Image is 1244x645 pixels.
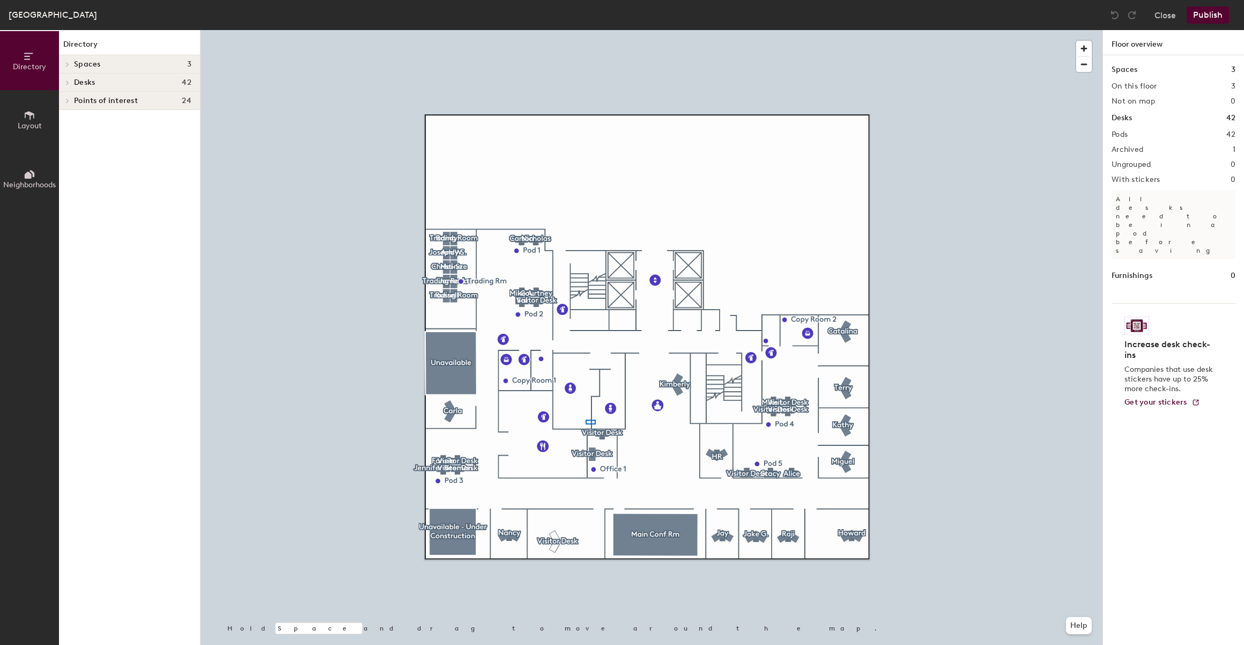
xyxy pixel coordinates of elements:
[1109,10,1120,20] img: Undo
[1231,97,1235,106] h2: 0
[1112,82,1157,91] h2: On this floor
[1112,270,1152,282] h1: Furnishings
[182,78,191,87] span: 42
[74,78,95,87] span: Desks
[1127,10,1137,20] img: Redo
[1112,160,1151,169] h2: Ungrouped
[1124,339,1216,361] h4: Increase desk check-ins
[1226,130,1235,139] h2: 42
[187,60,191,69] span: 3
[1112,112,1132,124] h1: Desks
[1112,145,1143,154] h2: Archived
[1233,145,1235,154] h2: 1
[1231,270,1235,282] h1: 0
[1187,6,1229,24] button: Publish
[1231,175,1235,184] h2: 0
[59,39,200,55] h1: Directory
[74,97,138,105] span: Points of interest
[1231,160,1235,169] h2: 0
[1112,190,1235,259] p: All desks need to be in a pod before saving
[1231,82,1235,91] h2: 3
[1066,617,1092,634] button: Help
[3,180,56,189] span: Neighborhoods
[1124,365,1216,394] p: Companies that use desk stickers have up to 25% more check-ins.
[1154,6,1176,24] button: Close
[182,97,191,105] span: 24
[1231,64,1235,76] h1: 3
[1226,112,1235,124] h1: 42
[13,62,46,71] span: Directory
[1124,398,1200,407] a: Get your stickers
[1112,64,1137,76] h1: Spaces
[1112,175,1160,184] h2: With stickers
[18,121,42,130] span: Layout
[1103,30,1244,55] h1: Floor overview
[74,60,101,69] span: Spaces
[1124,398,1187,407] span: Get your stickers
[1124,317,1149,335] img: Sticker logo
[1112,97,1155,106] h2: Not on map
[9,8,97,21] div: [GEOGRAPHIC_DATA]
[1112,130,1128,139] h2: Pods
